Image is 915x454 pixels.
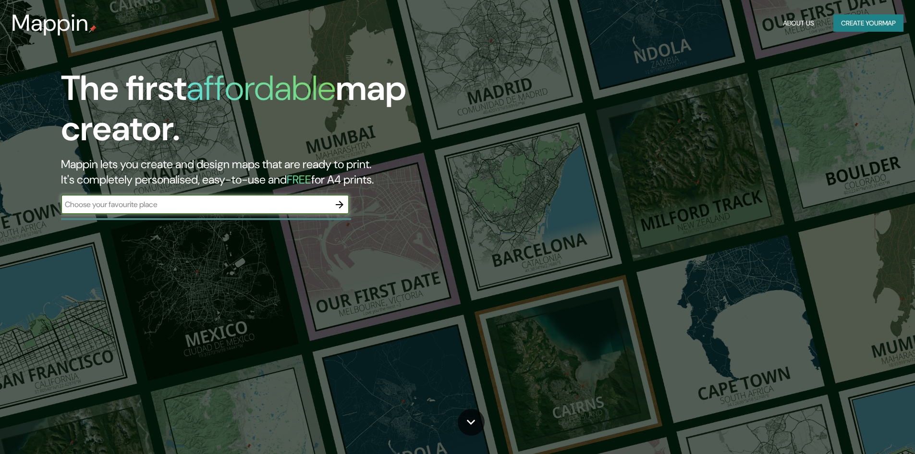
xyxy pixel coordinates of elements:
h5: FREE [287,172,311,187]
input: Choose your favourite place [61,199,330,210]
h1: affordable [186,66,336,110]
h2: Mappin lets you create and design maps that are ready to print. It's completely personalised, eas... [61,157,519,187]
iframe: Help widget launcher [830,417,904,443]
h1: The first map creator. [61,68,519,157]
button: About Us [779,14,818,32]
img: mappin-pin [89,25,97,33]
h3: Mappin [12,10,89,37]
button: Create yourmap [833,14,903,32]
